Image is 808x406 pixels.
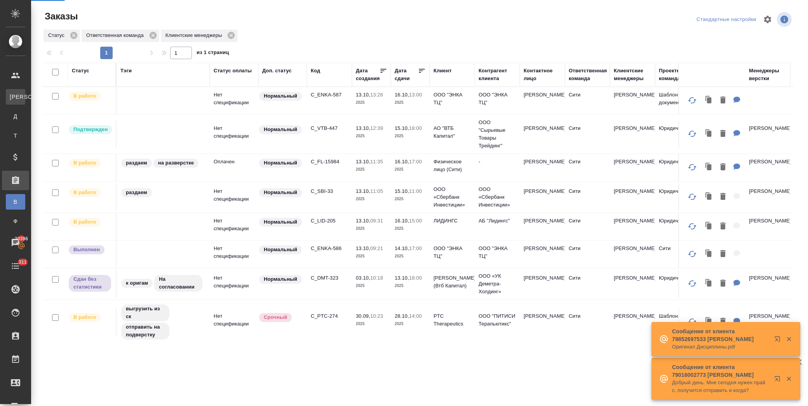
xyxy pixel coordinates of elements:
td: Юридический [655,184,700,211]
td: [PERSON_NAME] [610,121,655,148]
p: Нормальный [264,218,297,226]
p: 13.10, [356,218,370,224]
div: Выставляет ПМ, когда заказ сдан КМу, но начисления еще не проведены [68,274,112,292]
div: Доп. статус [262,67,292,75]
a: 20396 [2,233,29,252]
td: Нет спецификации [210,241,258,268]
td: Сити [565,270,610,297]
div: Выставляет ПМ после принятия заказа от КМа [68,312,112,323]
p: 09:31 [370,218,383,224]
p: к оригам [126,279,148,287]
button: Обновить [683,187,702,206]
p: 12:39 [370,125,383,131]
td: Сити [565,213,610,240]
td: Нет спецификации [210,87,258,114]
button: Клонировать [702,189,716,205]
p: 09:21 [370,245,383,251]
p: 03.10, [356,275,370,281]
p: ООО "ПИТИСИ Терапьютикс" [479,312,516,328]
p: C_DMT-323 [311,274,348,282]
button: Клонировать [702,276,716,292]
p: 13.10, [356,159,370,164]
div: раздаем [120,187,206,198]
p: 2025 [395,252,426,260]
p: C_LID-205 [311,217,348,225]
p: 11:35 [370,159,383,164]
p: 13:00 [409,92,422,98]
p: ООО "ЭНКА ТЦ" [434,91,471,107]
p: Сообщение от клиента 79016002773 [PERSON_NAME] [672,363,769,379]
div: Код [311,67,320,75]
p: Нормальный [264,159,297,167]
p: 11:05 [370,188,383,194]
span: Настроить таблицу [758,10,777,29]
p: ООО "ЭНКА ТЦ" [479,91,516,107]
p: ООО "Сырьевые Товары Трейдинг" [479,119,516,150]
button: Клонировать [702,314,716,330]
td: Нет спецификации [210,270,258,297]
div: Выставляет КМ после уточнения всех необходимых деталей и получения согласия клиента на запуск. С ... [68,124,112,135]
button: Закрыть [781,336,797,343]
td: Сити [565,154,610,181]
p: 13.10, [356,92,370,98]
button: Обновить [683,245,702,263]
button: Удалить [716,219,730,234]
p: Подтвержден [73,126,108,133]
p: раздаем [126,189,147,196]
p: Нормальный [264,246,297,254]
td: Сити [565,241,610,268]
td: [PERSON_NAME] [520,213,565,240]
p: Оригинал Дисциплины.pdf [672,343,769,351]
p: 30.09, [356,313,370,319]
p: Статус [48,31,67,39]
button: Обновить [683,158,702,177]
p: 18:00 [409,275,422,281]
a: В [6,194,25,210]
div: Выставляет ПМ после сдачи и проведения начислений. Последний этап для ПМа [68,245,112,255]
p: 2025 [356,99,387,107]
p: АБ "Лидингс" [479,217,516,225]
p: 18:00 [409,125,422,131]
td: [PERSON_NAME] [610,241,655,268]
span: 20396 [10,235,33,243]
p: 2025 [395,282,426,290]
div: split button [695,14,758,26]
span: [PERSON_NAME] [10,93,21,101]
div: Статус [72,67,89,75]
td: [PERSON_NAME] [520,87,565,114]
p: Сообщение от клиента 79852697533 [PERSON_NAME] [672,327,769,343]
p: 2025 [356,195,387,203]
p: В работе [73,159,96,167]
p: ООО «Сбербанк Инвестиции» [479,185,516,209]
p: 14:00 [409,313,422,319]
div: Статус [44,30,80,42]
div: Клиентские менеджеры [161,30,238,42]
td: [PERSON_NAME] [610,213,655,240]
p: 2025 [356,282,387,290]
button: Клонировать [702,126,716,142]
div: Проектная команда [659,67,696,82]
td: Сити [565,121,610,148]
p: [PERSON_NAME] (Втб Капитал) [434,274,471,290]
button: Обновить [683,312,702,331]
td: Нет спецификации [210,213,258,240]
p: C_SBI-33 [311,187,348,195]
td: [PERSON_NAME] [610,87,655,114]
span: Посмотреть информацию [777,12,793,27]
p: Нормальный [264,275,297,283]
div: выгрузить из ск, отправить на подверстку [120,304,206,340]
p: 2025 [356,132,387,140]
p: Выполнен [73,246,100,254]
button: Обновить [683,217,702,236]
p: [PERSON_NAME] [749,158,786,166]
p: Сдан без статистики [73,275,106,291]
td: [PERSON_NAME] [520,154,565,181]
div: Выставляет ПМ после принятия заказа от КМа [68,187,112,198]
p: Добрый день. Мне сегодня нужен прайс, получится отправить и когда? [672,379,769,394]
p: выгрузить из ск [126,305,165,320]
td: Сити [565,87,610,114]
td: Шаблонные документы [655,308,700,336]
button: Удалить [716,93,730,108]
p: 17:00 [409,159,422,164]
p: 10:18 [370,275,383,281]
